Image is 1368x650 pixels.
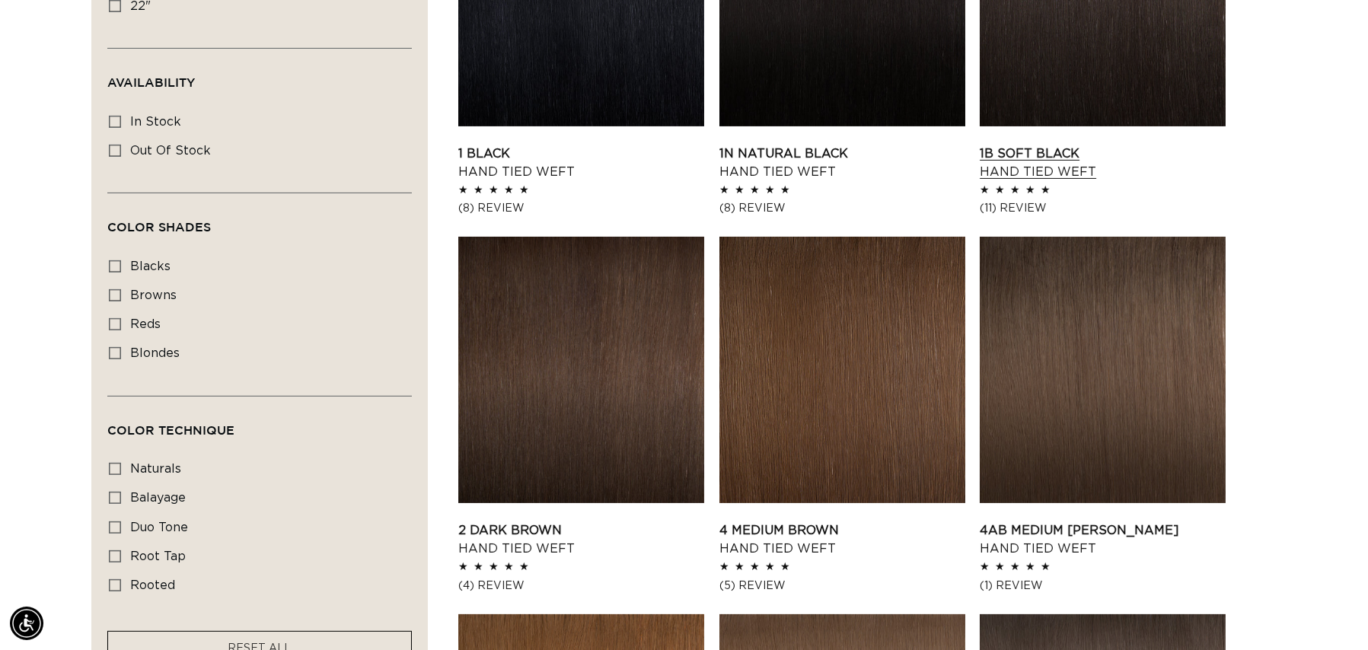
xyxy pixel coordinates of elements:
span: Color Technique [107,423,234,437]
a: 1N Natural Black Hand Tied Weft [719,145,965,181]
span: naturals [130,463,181,475]
span: Out of stock [130,145,211,157]
span: duo tone [130,521,188,534]
span: balayage [130,492,186,504]
span: In stock [130,116,181,128]
span: rooted [130,579,175,591]
span: blacks [130,260,171,272]
iframe: Chat Widget [1292,577,1368,650]
span: Color Shades [107,220,211,234]
span: blondes [130,347,180,359]
span: root tap [130,550,186,562]
a: 2 Dark Brown Hand Tied Weft [458,521,704,558]
summary: Color Technique (0 selected) [107,397,412,451]
span: browns [130,289,177,301]
span: reds [130,318,161,330]
a: 4 Medium Brown Hand Tied Weft [719,521,965,558]
summary: Color Shades (0 selected) [107,193,412,248]
summary: Availability (0 selected) [107,49,412,104]
a: 1B Soft Black Hand Tied Weft [980,145,1226,181]
a: 1 Black Hand Tied Weft [458,145,704,181]
span: Availability [107,75,195,89]
div: Accessibility Menu [10,607,43,640]
a: 4AB Medium [PERSON_NAME] Hand Tied Weft [980,521,1226,558]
